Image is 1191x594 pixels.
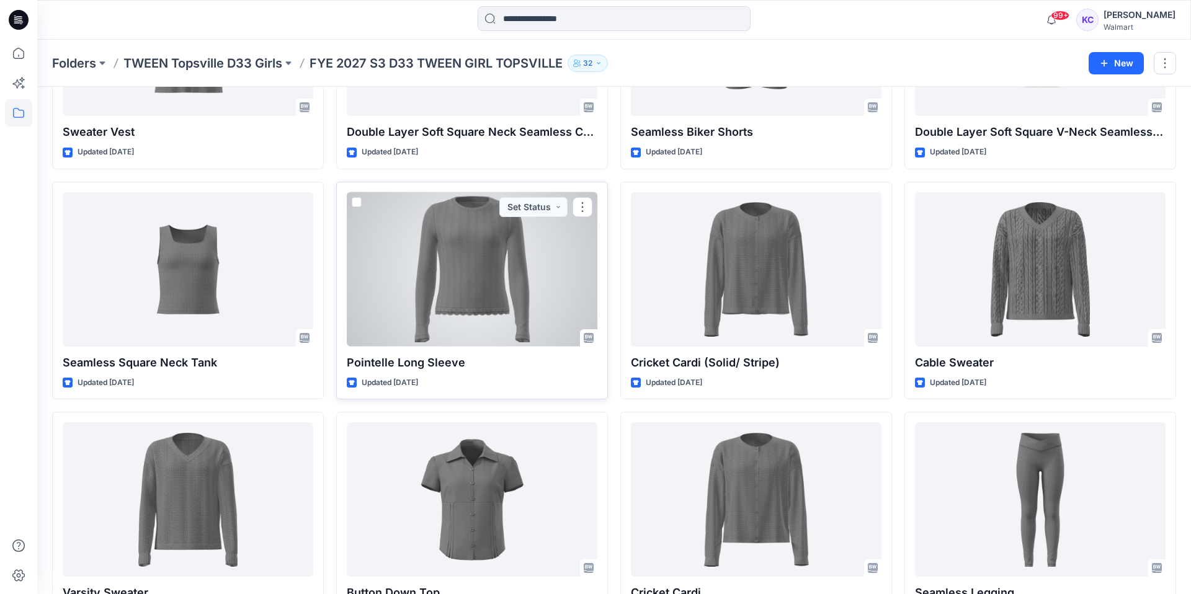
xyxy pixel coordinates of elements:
[631,123,881,141] p: Seamless Biker Shorts
[930,146,986,159] p: Updated [DATE]
[310,55,563,72] p: FYE 2027 S3 D33 TWEEN GIRL TOPSVILLE
[1051,11,1069,20] span: 99+
[631,422,881,577] a: Cricket Cardi
[347,123,597,141] p: Double Layer Soft Square Neck Seamless Crop
[1089,52,1144,74] button: New
[63,192,313,347] a: Seamless Square Neck Tank
[362,376,418,389] p: Updated [DATE]
[63,123,313,141] p: Sweater Vest
[1104,7,1175,22] div: [PERSON_NAME]
[915,422,1166,577] a: Seamless Legging
[52,55,96,72] a: Folders
[63,354,313,371] p: Seamless Square Neck Tank
[1104,22,1175,32] div: Walmart
[583,56,592,70] p: 32
[123,55,282,72] a: TWEEN Topsville D33 Girls
[915,354,1166,371] p: Cable Sweater
[631,192,881,347] a: Cricket Cardi (Solid/ Stripe)
[362,146,418,159] p: Updated [DATE]
[347,422,597,577] a: Button Down Top
[78,376,134,389] p: Updated [DATE]
[347,192,597,347] a: Pointelle Long Sleeve
[78,146,134,159] p: Updated [DATE]
[1076,9,1099,31] div: KC
[915,192,1166,347] a: Cable Sweater
[646,146,702,159] p: Updated [DATE]
[915,123,1166,141] p: Double Layer Soft Square V-Neck Seamless Crop
[930,376,986,389] p: Updated [DATE]
[347,354,597,371] p: Pointelle Long Sleeve
[646,376,702,389] p: Updated [DATE]
[631,354,881,371] p: Cricket Cardi (Solid/ Stripe)
[63,422,313,577] a: Varsity Sweater
[568,55,608,72] button: 32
